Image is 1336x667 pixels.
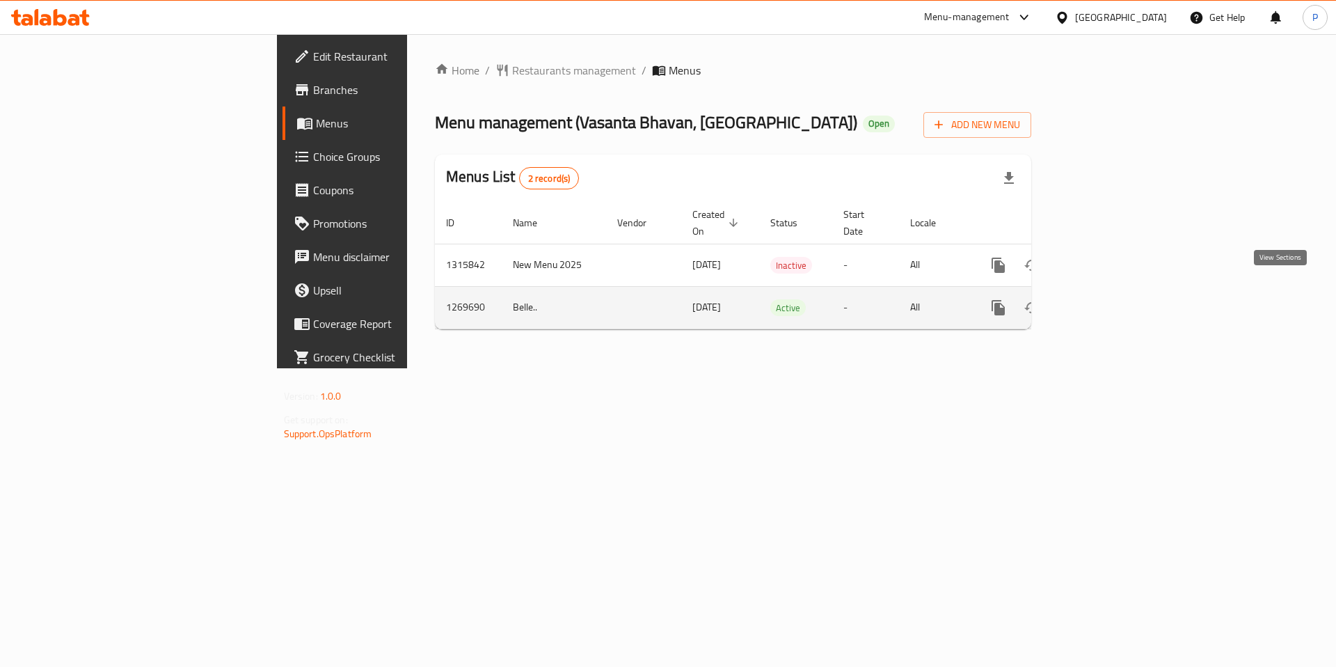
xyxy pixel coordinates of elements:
[770,300,806,316] span: Active
[502,244,606,286] td: New Menu 2025
[642,62,646,79] li: /
[863,118,895,130] span: Open
[284,411,348,429] span: Get support on:
[617,214,665,231] span: Vendor
[971,202,1127,244] th: Actions
[313,349,489,366] span: Grocery Checklist
[520,172,579,185] span: 2 record(s)
[899,286,971,329] td: All
[832,244,899,286] td: -
[1015,249,1049,282] button: Change Status
[923,112,1031,138] button: Add New Menu
[770,299,806,316] div: Active
[313,215,489,232] span: Promotions
[313,282,489,299] span: Upsell
[313,48,489,65] span: Edit Restaurant
[283,40,500,73] a: Edit Restaurant
[284,425,372,443] a: Support.OpsPlatform
[982,249,1015,282] button: more
[519,167,580,189] div: Total records count
[832,286,899,329] td: -
[1075,10,1167,25] div: [GEOGRAPHIC_DATA]
[910,214,954,231] span: Locale
[313,249,489,265] span: Menu disclaimer
[313,81,489,98] span: Branches
[313,182,489,198] span: Coupons
[283,274,500,307] a: Upsell
[435,107,857,138] span: Menu management ( Vasanta Bhavan, [GEOGRAPHIC_DATA] )
[283,73,500,107] a: Branches
[692,256,721,274] span: [DATE]
[283,240,500,274] a: Menu disclaimer
[283,140,500,173] a: Choice Groups
[1015,291,1049,324] button: Change Status
[982,291,1015,324] button: more
[692,206,742,240] span: Created On
[512,62,636,79] span: Restaurants management
[992,162,1026,195] div: Export file
[669,62,701,79] span: Menus
[495,62,636,79] a: Restaurants management
[513,214,555,231] span: Name
[283,207,500,240] a: Promotions
[446,166,579,189] h2: Menus List
[284,387,318,405] span: Version:
[935,116,1020,134] span: Add New Menu
[843,206,882,240] span: Start Date
[435,202,1127,329] table: enhanced table
[692,298,721,316] span: [DATE]
[283,307,500,340] a: Coverage Report
[502,286,606,329] td: Belle..
[283,173,500,207] a: Coupons
[770,258,812,274] span: Inactive
[320,387,342,405] span: 1.0.0
[899,244,971,286] td: All
[863,116,895,132] div: Open
[435,62,1031,79] nav: breadcrumb
[316,115,489,132] span: Menus
[313,148,489,165] span: Choice Groups
[770,214,816,231] span: Status
[283,340,500,374] a: Grocery Checklist
[313,315,489,332] span: Coverage Report
[283,107,500,140] a: Menus
[446,214,472,231] span: ID
[1312,10,1318,25] span: P
[924,9,1010,26] div: Menu-management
